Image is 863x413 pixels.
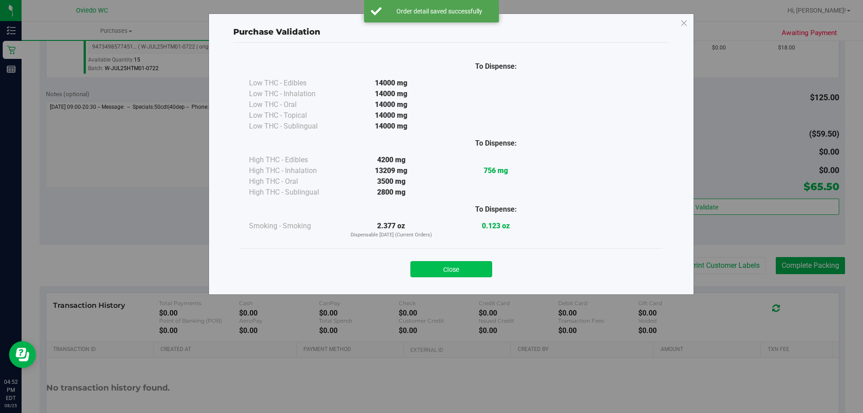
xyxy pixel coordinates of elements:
[444,138,548,149] div: To Dispense:
[233,27,320,37] span: Purchase Validation
[339,121,444,132] div: 14000 mg
[339,187,444,198] div: 2800 mg
[339,99,444,110] div: 14000 mg
[339,110,444,121] div: 14000 mg
[9,341,36,368] iframe: Resource center
[249,187,339,198] div: High THC - Sublingual
[339,89,444,99] div: 14000 mg
[444,204,548,215] div: To Dispense:
[249,176,339,187] div: High THC - Oral
[410,261,492,277] button: Close
[249,121,339,132] div: Low THC - Sublingual
[339,231,444,239] p: Dispensable [DATE] (Current Orders)
[482,222,510,230] strong: 0.123 oz
[339,78,444,89] div: 14000 mg
[339,176,444,187] div: 3500 mg
[249,155,339,165] div: High THC - Edibles
[484,166,508,175] strong: 756 mg
[249,99,339,110] div: Low THC - Oral
[249,221,339,231] div: Smoking - Smoking
[339,155,444,165] div: 4200 mg
[387,7,492,16] div: Order detail saved successfully
[249,89,339,99] div: Low THC - Inhalation
[249,165,339,176] div: High THC - Inhalation
[444,61,548,72] div: To Dispense:
[339,221,444,239] div: 2.377 oz
[249,110,339,121] div: Low THC - Topical
[249,78,339,89] div: Low THC - Edibles
[339,165,444,176] div: 13209 mg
